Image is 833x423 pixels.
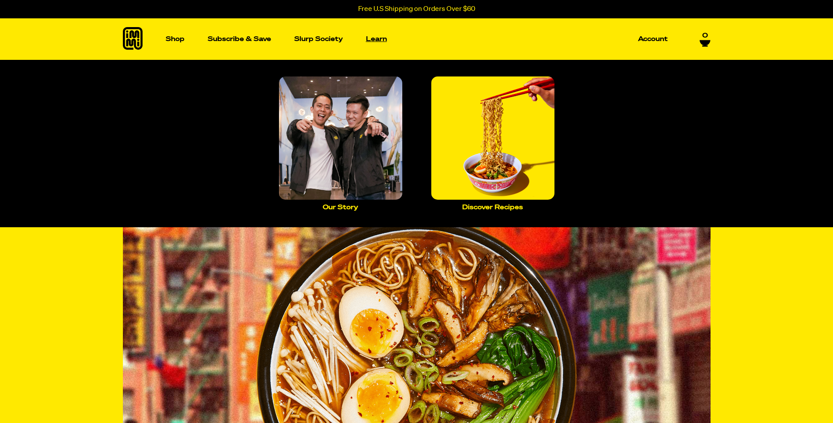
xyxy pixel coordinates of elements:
p: Subscribe & Save [208,36,271,42]
span: 0 [702,30,708,38]
a: Shop [162,18,188,60]
p: Our Story [323,204,358,211]
a: Our Story [275,73,406,214]
a: 0 [700,30,711,45]
nav: Main navigation [162,18,671,60]
p: Discover Recipes [462,204,523,211]
p: Shop [166,36,185,42]
a: Account [634,32,671,46]
a: Learn [362,18,390,60]
p: Free U.S Shipping on Orders Over $60 [358,5,475,13]
p: Account [638,36,668,42]
img: Team_20Photo_20with_20immi_20Apparel_201.png [279,76,402,200]
p: Learn [366,36,387,42]
a: Slurp Society [291,32,346,46]
img: IMMI_PRODUCT_TOP_DOWN_3027_v1_201.png [431,76,554,200]
a: Subscribe & Save [204,32,275,46]
a: Discover Recipes [428,73,558,214]
p: Slurp Society [294,36,343,42]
